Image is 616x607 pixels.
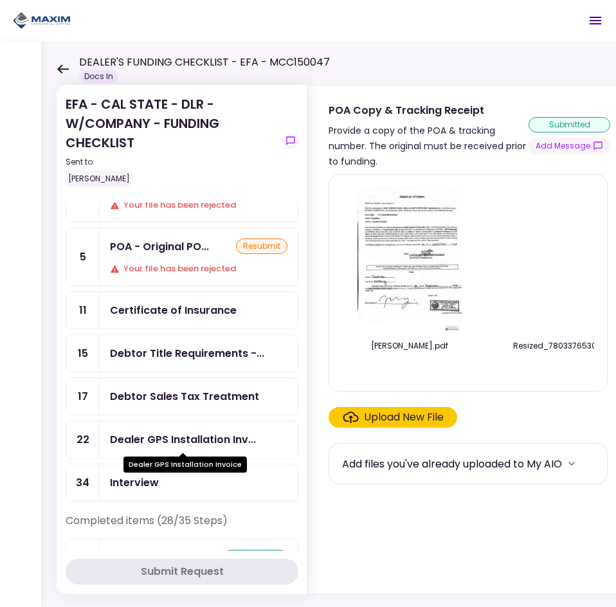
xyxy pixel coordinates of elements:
div: 11 [66,292,100,329]
div: 34 [66,464,100,501]
img: Partner icon [13,11,71,30]
button: show-messages [283,133,298,149]
div: Debtor Title Requirements - Proof of IRP or Exemption [110,345,264,361]
div: Add files you've already uploaded to My AIO [342,456,562,472]
div: 5 [66,228,100,285]
div: Provide a copy of the POA & tracking number. The original must be received prior to funding. [329,123,529,169]
div: EFA Contract [110,550,179,566]
a: 15Debtor Title Requirements - Proof of IRP or Exemption [66,334,298,372]
div: submitted [529,117,610,132]
div: Upload New File [364,410,444,425]
a: 17Debtor Sales Tax Treatment [66,377,298,415]
button: Open menu [580,5,611,36]
div: Completed items (28/35 Steps) [66,513,298,539]
div: Certificate of Insurance [110,302,237,318]
div: Debtor Sales Tax Treatment [110,388,259,404]
a: 34Interview [66,464,298,502]
a: 11Certificate of Insurance [66,291,298,329]
div: Dealer GPS Installation Invoice [110,431,256,448]
button: show-messages [529,138,610,154]
div: resubmit [236,239,287,254]
div: Dealer GPS Installation Invoice [123,457,247,473]
div: FANNY POA.pdf [342,340,477,352]
div: Your file has been rejected [110,199,287,212]
h1: DEALER'S FUNDING CHECKLIST - EFA - MCC150047 [79,55,330,70]
div: 1 [66,539,100,576]
a: 1EFA Contractapproved [66,539,298,577]
a: 5POA - Original POA (not CA or GA)resubmitYour file has been rejected [66,228,298,286]
div: Interview [110,475,159,491]
div: 15 [66,335,100,372]
div: Sent to: [66,156,278,168]
div: [PERSON_NAME] [66,170,132,187]
span: Click here to upload the required document [329,407,457,428]
button: more [562,454,581,473]
div: POA Copy & Tracking Receipt [329,102,529,118]
div: Submit Request [141,564,224,579]
div: 22 [66,421,100,458]
button: Submit Request [66,559,298,584]
div: approved [224,550,287,565]
a: 22Dealer GPS Installation Invoice [66,421,298,458]
div: Docs In [79,70,118,83]
div: EFA - CAL STATE - DLR - W/COMPANY - FUNDING CHECKLIST [66,95,278,187]
div: POA - Original POA (not CA or GA) [110,239,209,255]
div: 17 [66,378,100,415]
div: Your file has been rejected [110,262,287,275]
